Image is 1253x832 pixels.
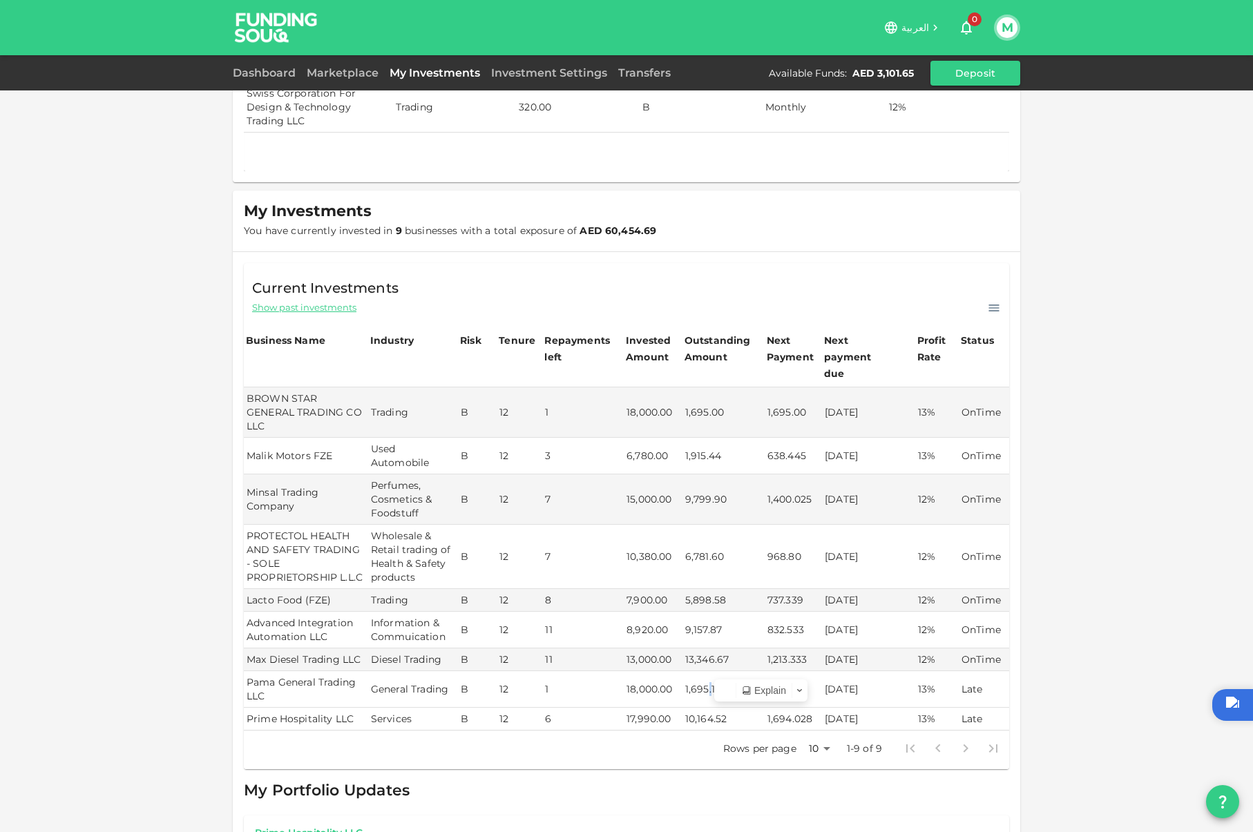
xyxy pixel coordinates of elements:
[244,612,368,648] td: Advanced Integration Automation LLC
[497,525,542,589] td: 12
[368,671,458,708] td: General Trading
[685,332,754,365] div: Outstanding Amount
[624,589,682,612] td: 7,900.00
[244,82,393,133] td: Swiss Corporation For Design & Technology Trading LLC
[822,612,915,648] td: [DATE]
[542,671,624,708] td: 1
[802,739,835,759] div: 10
[915,648,959,671] td: 12%
[682,671,765,708] td: 1,695.11
[497,708,542,731] td: 12
[542,438,624,474] td: 3
[824,332,893,382] div: Next payment due
[497,648,542,671] td: 12
[915,387,959,438] td: 13%
[497,474,542,525] td: 12
[244,387,368,438] td: BROWN STAR GENERAL TRADING CO LLC
[915,474,959,525] td: 12%
[368,708,458,731] td: Services
[542,648,624,671] td: 11
[901,21,929,34] span: العربية
[542,589,624,612] td: 8
[497,612,542,648] td: 12
[244,781,410,800] span: My Portfolio Updates
[624,648,682,671] td: 13,000.00
[624,474,682,525] td: 15,000.00
[542,474,624,525] td: 7
[959,438,1009,474] td: OnTime
[953,14,980,41] button: 0
[915,671,959,708] td: 13%
[959,648,1009,671] td: OnTime
[682,387,765,438] td: 1,695.00
[233,66,301,79] a: Dashboard
[765,671,822,708] td: 1,695.11
[368,387,458,438] td: Trading
[959,589,1009,612] td: OnTime
[959,671,1009,708] td: Late
[822,474,915,525] td: [DATE]
[822,671,915,708] td: [DATE]
[301,66,384,79] a: Marketplace
[244,708,368,731] td: Prime Hospitality LLC
[917,332,957,365] div: Profit Rate
[626,332,680,365] div: Invested Amount
[886,82,1010,133] td: 12%
[497,671,542,708] td: 12
[613,66,676,79] a: Transfers
[822,589,915,612] td: [DATE]
[244,224,656,237] span: You have currently invested in businesses with a total exposure of
[370,332,414,349] div: Industry
[624,525,682,589] td: 10,380.00
[961,332,995,349] div: Status
[458,612,497,648] td: B
[368,474,458,525] td: Perfumes, Cosmetics & Foodstuff
[1206,785,1239,818] button: question
[244,589,368,612] td: Lacto Food (FZE)
[682,589,765,612] td: 5,898.58
[765,708,822,731] td: 1,694.028
[822,708,915,731] td: [DATE]
[930,61,1020,86] button: Deposit
[542,708,624,731] td: 6
[624,387,682,438] td: 18,000.00
[368,438,458,474] td: Used Automobile
[624,612,682,648] td: 8,920.00
[368,525,458,589] td: Wholesale & Retail trading of Health & Safety products
[915,612,959,648] td: 12%
[765,474,822,525] td: 1,400.025
[822,387,915,438] td: [DATE]
[460,332,488,349] div: Risk
[968,12,982,26] span: 0
[244,671,368,708] td: Pama General Trading LLC
[542,612,624,648] td: 11
[244,648,368,671] td: Max Diesel Trading LLC
[458,589,497,612] td: B
[765,648,822,671] td: 1,213.333
[544,332,613,365] div: Repayments left
[252,277,399,299] span: Current Investments
[368,648,458,671] td: Diesel Trading
[516,82,639,133] td: 320.00
[915,708,959,731] td: 13%
[542,525,624,589] td: 7
[915,525,959,589] td: 12%
[244,474,368,525] td: Minsal Trading Company
[682,525,765,589] td: 6,781.60
[959,612,1009,648] td: OnTime
[822,438,915,474] td: [DATE]
[486,66,613,79] a: Investment Settings
[244,525,368,589] td: PROTECTOL HEALTH AND SAFETY TRADING - SOLE PROPRIETORSHIP L.L.C
[915,589,959,612] td: 12%
[396,224,402,237] strong: 9
[580,224,656,237] strong: AED 60,454.69
[852,66,914,80] div: AED 3,101.65
[624,671,682,708] td: 18,000.00
[244,202,372,221] span: My Investments
[765,387,822,438] td: 1,695.00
